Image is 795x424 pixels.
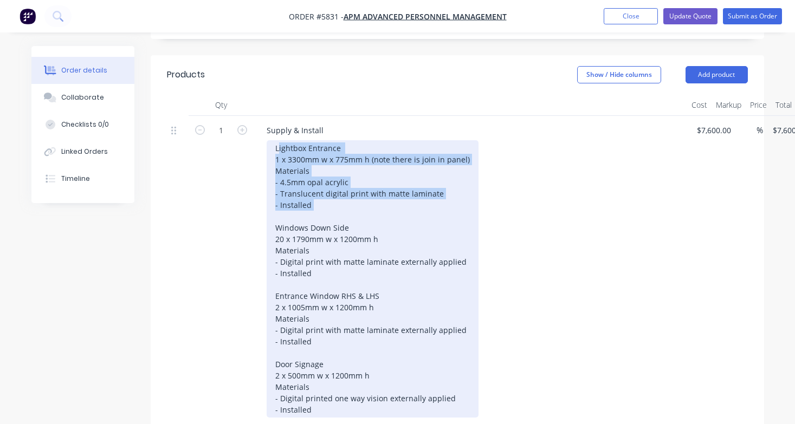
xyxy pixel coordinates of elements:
div: Timeline [61,174,90,184]
div: Markup [712,94,746,116]
button: Linked Orders [31,138,134,165]
div: Cost [687,94,712,116]
span: % [757,124,763,136]
button: Close [604,8,658,24]
button: Order details [31,57,134,84]
button: Timeline [31,165,134,192]
button: Add product [686,66,748,83]
span: Order #5831 - [289,11,344,22]
div: Collaborate [61,93,104,102]
div: Lightbox Entrance 1 x 3300mm w x 775mm h (note there is join in panel) Materials - 4.5mm opal acr... [267,140,479,418]
button: Show / Hide columns [577,66,661,83]
img: Factory [20,8,36,24]
div: Checklists 0/0 [61,120,109,129]
button: Collaborate [31,84,134,111]
button: Checklists 0/0 [31,111,134,138]
a: APM Advanced Personnel Management [344,11,507,22]
div: Linked Orders [61,147,108,156]
button: Update Quote [663,8,718,24]
div: Qty [189,94,254,116]
div: Price [746,94,771,116]
div: Supply & Install [258,122,332,138]
button: Submit as Order [723,8,782,24]
div: Products [167,68,205,81]
div: Order details [61,66,107,75]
